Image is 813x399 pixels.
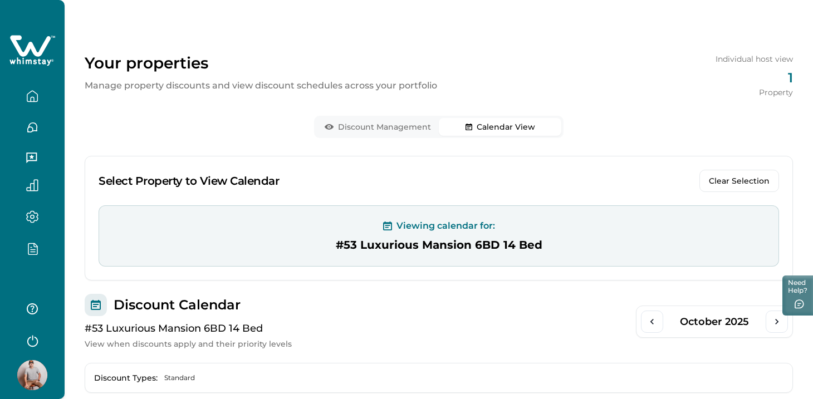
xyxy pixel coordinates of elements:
[766,311,788,333] button: Next Month
[85,321,292,336] p: #53 Luxurious Mansion 6BD 14 Bed
[104,237,774,253] p: #53 Luxurious Mansion 6BD 14 Bed
[641,311,663,333] button: Previous Month
[85,338,292,349] p: View when discounts apply and their priority levels
[316,118,439,136] button: Discount Management
[99,173,279,189] p: Select Property to View Calendar
[716,87,793,98] p: Property
[85,79,437,92] p: Manage property discounts and view discount schedules across your portfolio
[670,314,759,329] p: October 2025
[85,53,437,72] p: Your properties
[716,69,793,87] p: 1
[396,219,495,233] p: Viewing calendar for:
[17,360,47,390] img: Whimstay Host
[164,373,195,382] span: Standard
[94,372,158,383] p: Discount Types:
[439,118,561,136] button: Calendar View
[114,296,241,314] p: Discount Calendar
[716,53,793,65] p: Individual host view
[699,170,779,192] button: Clear Selection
